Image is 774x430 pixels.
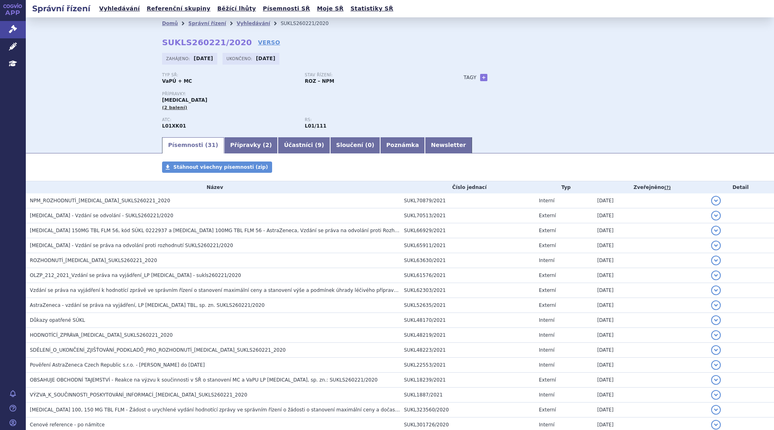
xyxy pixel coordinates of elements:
span: LYNPARZA - Vzdání se práva na odvolání proti rozhodnutí SUKLS260221/2020 [30,243,233,248]
span: ROZHODNUTÍ_LYNPARZA_SUKLS260221_2020 [30,258,157,263]
span: Důkazy opatřené SÚKL [30,317,85,323]
span: 9 [318,142,322,148]
button: detail [711,360,721,370]
a: Poznámka [380,137,425,153]
td: SUKL18239/2021 [400,373,535,388]
td: [DATE] [593,193,707,208]
td: [DATE] [593,313,707,328]
a: Písemnosti SŘ [260,3,312,14]
td: [DATE] [593,238,707,253]
span: Interní [539,347,555,353]
a: Domů [162,21,178,26]
span: Pověření AstraZeneca Czech Republic s.r.o. - Michal Kostern do 31.12.2021 [30,362,205,368]
td: SUKL61576/2021 [400,268,535,283]
td: SUKL323560/2020 [400,403,535,417]
button: detail [711,256,721,265]
span: Externí [539,273,556,278]
span: Interní [539,392,555,398]
a: Statistiky SŘ [348,3,395,14]
span: LYNPARZA 100, 150 MG TBL FLM - Žádost o urychlené vydání hodnotící zprávy ve správním řízení o žá... [30,407,512,413]
span: Ukončeno: [227,55,254,62]
td: [DATE] [593,283,707,298]
td: SUKL48223/2021 [400,343,535,358]
a: Správní řízení [188,21,226,26]
a: Vyhledávání [237,21,270,26]
a: Přípravky (2) [224,137,278,153]
strong: olaparib tbl. [305,123,327,129]
th: Detail [707,181,774,193]
strong: VaPÚ + MC [162,78,192,84]
td: SUKL65911/2021 [400,238,535,253]
a: Běžící lhůty [215,3,258,14]
button: detail [711,196,721,206]
a: Sloučení (0) [330,137,380,153]
p: Typ SŘ: [162,73,297,78]
button: detail [711,226,721,235]
span: Stáhnout všechny písemnosti (zip) [173,164,268,170]
span: Interní [539,317,555,323]
button: detail [711,405,721,415]
span: Externí [539,228,556,233]
td: [DATE] [593,388,707,403]
span: HODNOTÍCÍ_ZPRÁVA_LYNPARZA_SUKLS260221_2020 [30,332,173,338]
span: 0 [368,142,372,148]
td: SUKL52635/2021 [400,298,535,313]
td: SUKL62303/2021 [400,283,535,298]
td: [DATE] [593,298,707,313]
button: detail [711,375,721,385]
button: detail [711,420,721,430]
th: Název [26,181,400,193]
span: Interní [539,332,555,338]
td: [DATE] [593,208,707,223]
strong: OLAPARIB [162,123,186,129]
td: SUKL63630/2021 [400,253,535,268]
span: Externí [539,302,556,308]
button: detail [711,271,721,280]
span: [MEDICAL_DATA] [162,97,207,103]
td: SUKL66929/2021 [400,223,535,238]
span: Externí [539,377,556,383]
strong: [DATE] [256,56,275,61]
span: Vzdání se práva na vyjádření k hodnotící zprávě ve správním řízení o stanovení maximální ceny a s... [30,287,545,293]
span: VÝZVA_K_SOUČINNOSTI_POSKYTOVÁNÍ_INFORMACÍ_LYNPARZA_SUKLS260221_2020 [30,392,247,398]
a: VERSO [258,38,280,46]
a: Stáhnout všechny písemnosti (zip) [162,162,272,173]
a: Písemnosti (31) [162,137,224,153]
strong: ROZ – NPM [305,78,334,84]
td: SUKL48219/2021 [400,328,535,343]
td: [DATE] [593,343,707,358]
th: Číslo jednací [400,181,535,193]
a: + [480,74,487,81]
td: [DATE] [593,268,707,283]
abbr: (?) [664,185,671,191]
th: Typ [535,181,593,193]
button: detail [711,300,721,310]
span: Cenové reference - po námitce [30,422,105,428]
td: SUKL70513/2021 [400,208,535,223]
span: OBSAHUJE OBCHODNÍ TAJEMSTVÍ - Reakce na výzvu k součinnosti v SŘ o stanovení MC a VaPU LP LYNPARZ... [30,377,378,383]
span: Interní [539,362,555,368]
a: Moje SŘ [314,3,346,14]
span: Interní [539,258,555,263]
td: [DATE] [593,403,707,417]
span: 2 [265,142,269,148]
td: [DATE] [593,358,707,373]
td: SUKL22553/2021 [400,358,535,373]
button: detail [711,211,721,220]
strong: SUKLS260221/2020 [162,38,252,47]
span: LYNPARZA 150MG TBL FLM 56, kód SÚKL 0222937 a LYNPARZA 100MG TBL FLM 56 - AstraZeneca, Vzdání se ... [30,228,518,233]
span: AstraZeneca - vzdání se práva na vyjádření, LP LYNPARZA TBL, sp. zn. SUKLS260221/2020 [30,302,264,308]
span: OLZP_212_2021_Vzdání se práva na vyjádření_LP LYNPARZA - sukls260221/2020 [30,273,241,278]
span: Interní [539,422,555,428]
a: Vyhledávání [97,3,142,14]
td: [DATE] [593,223,707,238]
td: SUKL70879/2021 [400,193,535,208]
p: Stav řízení: [305,73,439,78]
span: Externí [539,287,556,293]
td: [DATE] [593,253,707,268]
td: SUKL48170/2021 [400,313,535,328]
th: Zveřejněno [593,181,707,193]
p: RS: [305,117,439,122]
td: SUKL1887/2021 [400,388,535,403]
strong: [DATE] [194,56,213,61]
